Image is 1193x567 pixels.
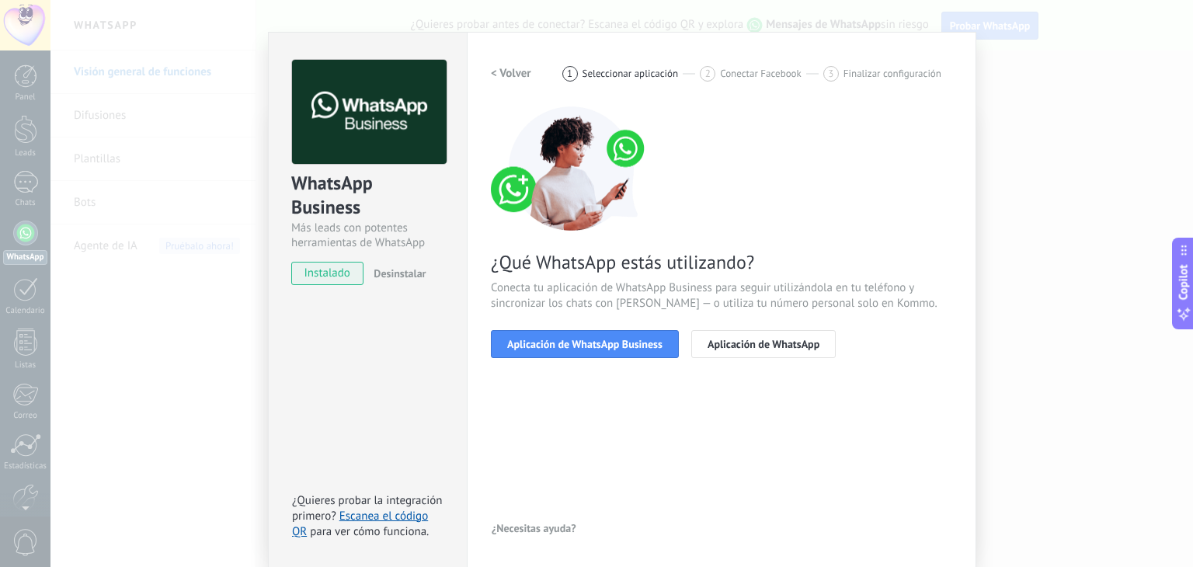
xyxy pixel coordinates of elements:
span: 1 [567,67,572,80]
span: ¿Quieres probar la integración primero? [292,493,443,524]
span: 3 [828,67,833,80]
div: WhatsApp Business [291,171,444,221]
span: para ver cómo funciona. [310,524,429,539]
img: logo_main.png [292,60,447,165]
span: instalado [292,262,363,285]
button: Desinstalar [367,262,426,285]
img: connect number [491,106,654,231]
button: Aplicación de WhatsApp Business [491,330,679,358]
div: Más leads con potentes herramientas de WhatsApp [291,221,444,250]
span: Finalizar configuración [843,68,941,79]
button: ¿Necesitas ayuda? [491,517,577,540]
span: ¿Qué WhatsApp estás utilizando? [491,250,952,274]
span: Conectar Facebook [720,68,802,79]
span: Conecta tu aplicación de WhatsApp Business para seguir utilizándola en tu teléfono y sincronizar ... [491,280,952,311]
span: 2 [705,67,711,80]
span: Copilot [1176,265,1191,301]
button: Aplicación de WhatsApp [691,330,836,358]
button: < Volver [491,60,531,88]
span: Seleccionar aplicación [583,68,679,79]
h2: < Volver [491,66,531,81]
span: Desinstalar [374,266,426,280]
span: Aplicación de WhatsApp Business [507,339,663,350]
a: Escanea el código QR [292,509,428,539]
span: Aplicación de WhatsApp [708,339,819,350]
span: ¿Necesitas ayuda? [492,523,576,534]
